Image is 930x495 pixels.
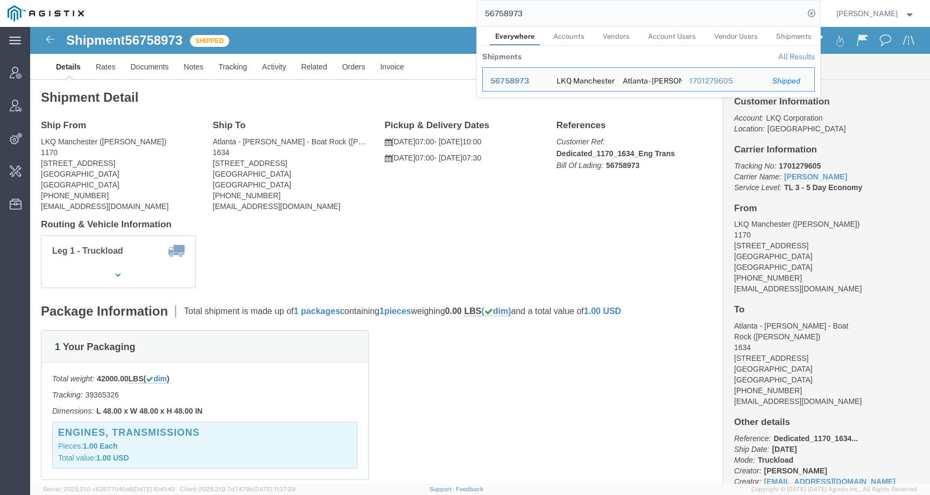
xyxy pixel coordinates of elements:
[495,32,535,40] span: Everywhere
[180,486,295,492] span: Client: 2025.21.0-7d7479b
[490,75,541,87] div: 56758973
[30,27,930,484] iframe: FS Legacy Container
[482,46,522,67] th: Shipments
[490,76,529,85] span: 56758973
[477,1,804,26] input: Search for shipment number, reference number
[43,486,175,492] span: Server: 2025.21.0-c63077040a8
[689,75,757,87] div: 1701279605
[553,32,584,40] span: Accounts
[778,52,815,61] a: View all shipments found by criterion
[836,7,915,20] button: [PERSON_NAME]
[623,68,674,91] div: Atlanta - Knopf - Boat Rock
[776,32,812,40] span: Shipments
[482,46,820,97] table: Search Results
[253,486,295,492] span: [DATE] 11:37:29
[751,485,917,494] span: Copyright © [DATE]-[DATE] Agistix Inc., All Rights Reserved
[772,75,807,87] div: Shipped
[648,32,696,40] span: Account Users
[714,32,758,40] span: Vendor Users
[8,5,84,22] img: logo
[603,32,630,40] span: Vendors
[836,8,898,19] span: Kate Petrenko
[133,486,175,492] span: [DATE] 10:41:40
[456,486,483,492] a: Feedback
[429,486,456,492] a: Support
[556,68,608,91] div: LKQ Manchester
